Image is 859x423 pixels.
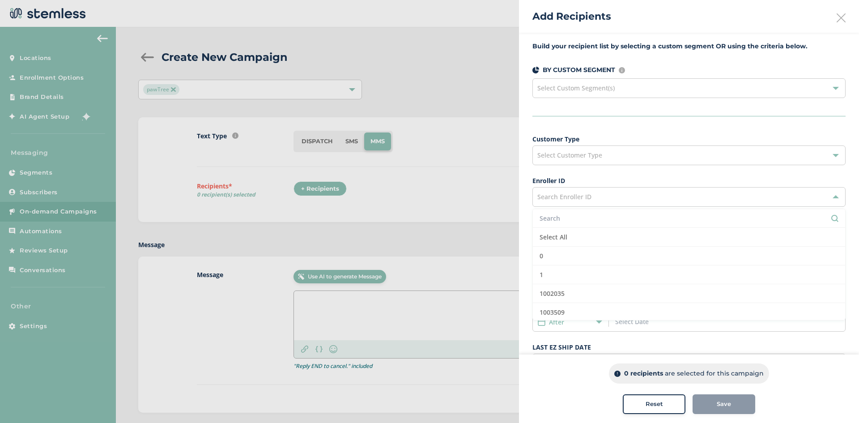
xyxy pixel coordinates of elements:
[814,380,859,423] iframe: Chat Widget
[615,317,696,326] input: Select Date
[532,67,539,73] img: icon-segments-dark-074adb27.svg
[543,65,615,75] p: BY CUSTOM SEGMENT
[665,369,764,378] p: are selected for this campaign
[619,67,625,73] img: icon-info-236977d2.svg
[623,394,685,414] button: Reset
[533,228,845,247] li: Select All
[549,317,564,327] label: After
[532,342,846,352] label: LAST EZ SHIP DATE
[540,214,838,223] input: Search
[537,151,602,159] span: Select Customer Type
[537,192,591,201] span: Search Enroller ID
[646,400,663,409] span: Reset
[533,303,845,322] li: 1003509
[532,42,846,51] label: Build your recipient list by selecting a custom segment OR using the criteria below.
[533,265,845,284] li: 1
[533,247,845,265] li: 0
[532,176,846,185] label: Enroller ID
[614,371,621,377] img: icon-info-dark-48f6c5f3.svg
[624,369,663,378] p: 0 recipients
[533,284,845,303] li: 1002035
[537,84,615,92] span: Select Custom Segment(s)
[532,134,846,144] label: Customer Type
[532,9,611,24] h2: Add Recipients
